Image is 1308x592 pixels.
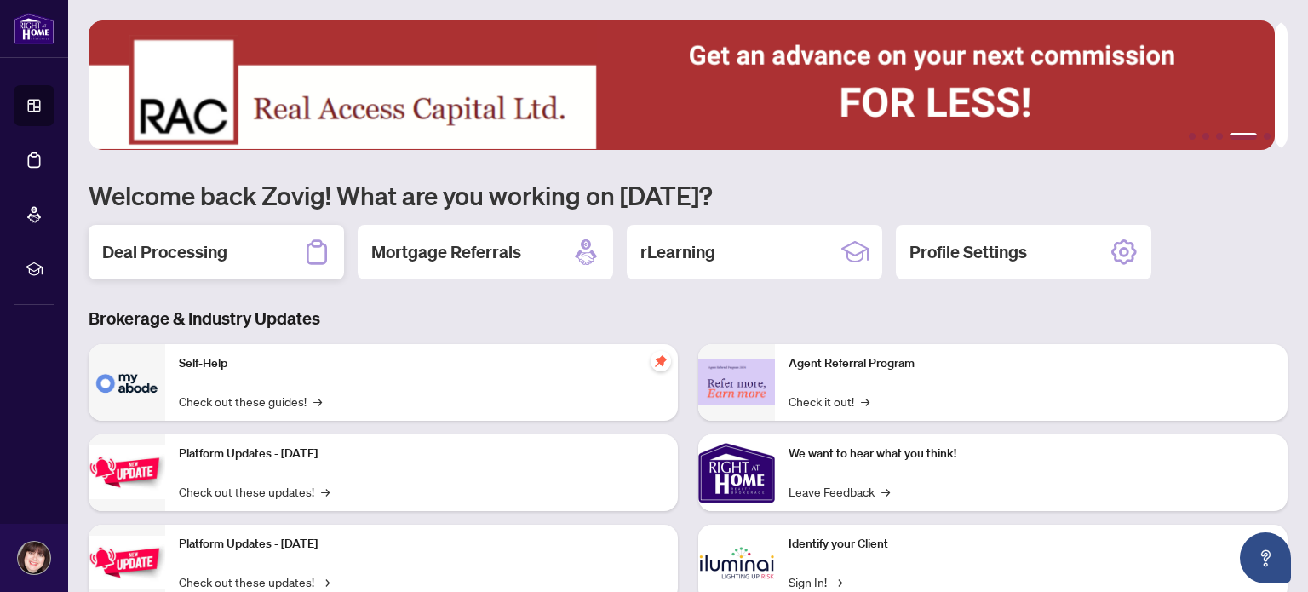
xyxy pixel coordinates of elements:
[789,445,1274,463] p: We want to hear what you think!
[789,392,869,411] a: Check it out!→
[861,392,869,411] span: →
[789,482,890,501] a: Leave Feedback→
[789,572,842,591] a: Sign In!→
[102,240,227,264] h2: Deal Processing
[179,572,330,591] a: Check out these updates!→
[321,482,330,501] span: →
[651,351,671,371] span: pushpin
[89,536,165,589] img: Platform Updates - July 8, 2025
[179,354,664,373] p: Self-Help
[698,434,775,511] img: We want to hear what you think!
[1202,133,1209,140] button: 2
[89,20,1275,150] img: Slide 3
[1189,133,1196,140] button: 1
[89,179,1288,211] h1: Welcome back Zovig! What are you working on [DATE]?
[909,240,1027,264] h2: Profile Settings
[881,482,890,501] span: →
[1216,133,1223,140] button: 3
[321,572,330,591] span: →
[179,535,664,554] p: Platform Updates - [DATE]
[89,307,1288,330] h3: Brokerage & Industry Updates
[179,445,664,463] p: Platform Updates - [DATE]
[789,535,1274,554] p: Identify your Client
[14,13,54,44] img: logo
[179,392,322,411] a: Check out these guides!→
[89,445,165,499] img: Platform Updates - July 21, 2025
[1240,532,1291,583] button: Open asap
[1264,133,1271,140] button: 5
[1230,133,1257,140] button: 4
[789,354,1274,373] p: Agent Referral Program
[179,482,330,501] a: Check out these updates!→
[18,542,50,574] img: Profile Icon
[313,392,322,411] span: →
[89,344,165,421] img: Self-Help
[698,359,775,405] img: Agent Referral Program
[834,572,842,591] span: →
[371,240,521,264] h2: Mortgage Referrals
[640,240,715,264] h2: rLearning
